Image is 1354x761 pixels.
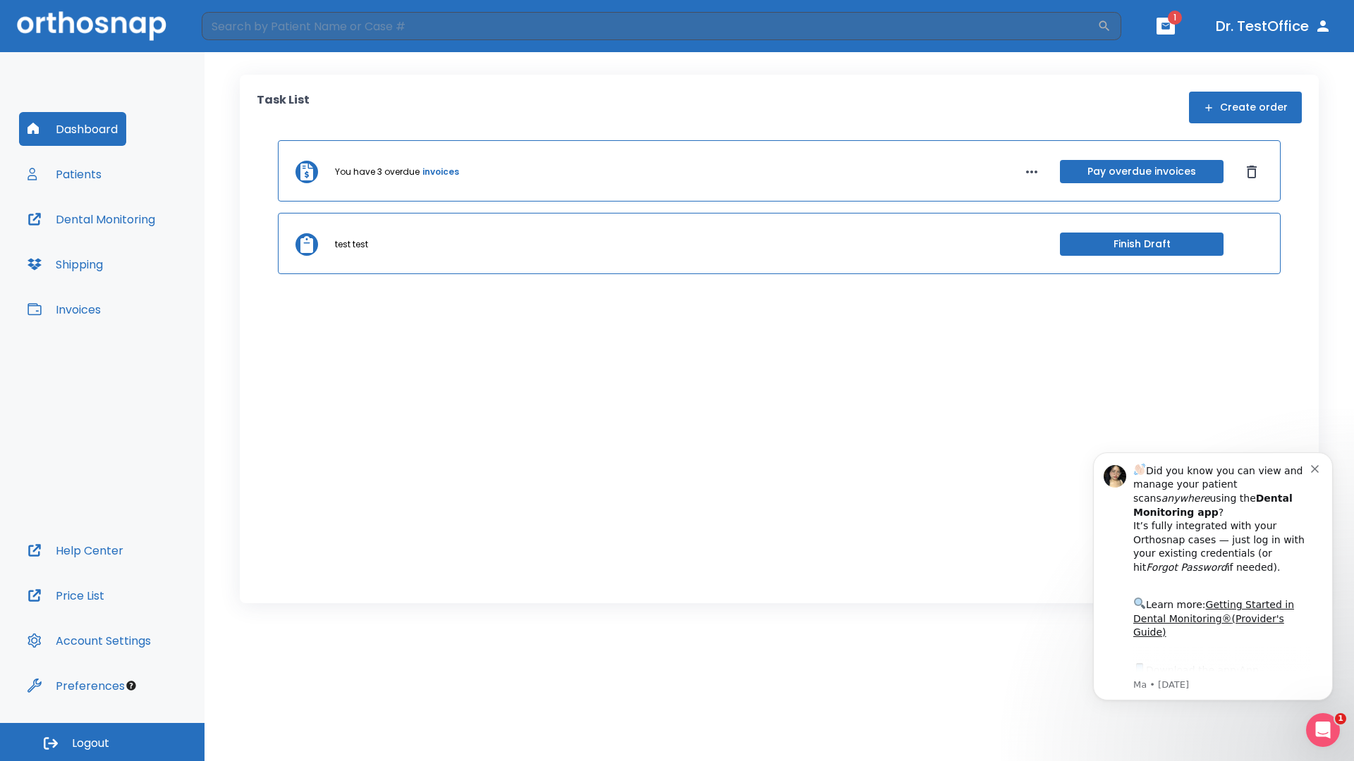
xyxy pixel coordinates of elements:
[19,579,113,612] button: Price List
[1306,713,1340,747] iframe: Intercom live chat
[19,292,109,326] button: Invoices
[17,11,166,40] img: Orthosnap
[19,247,111,281] button: Shipping
[257,92,310,123] p: Task List
[61,233,187,259] a: App Store
[19,624,159,657] button: Account Settings
[335,166,420,178] p: You have 3 overdue
[422,166,459,178] a: invoices
[335,238,368,251] p: test test
[125,679,138,692] div: Tooltip anchor
[1189,92,1302,123] button: Create order
[239,30,250,42] button: Dismiss notification
[1240,161,1263,183] button: Dismiss
[1335,713,1346,724] span: 1
[61,230,239,302] div: Download the app: | ​ Let us know if you need help getting started!
[19,157,110,191] button: Patients
[1060,160,1224,183] button: Pay overdue invoices
[1168,11,1182,25] span: 1
[1060,233,1224,256] button: Finish Draft
[72,736,109,751] span: Logout
[19,202,164,236] button: Dental Monitoring
[1210,13,1337,39] button: Dr. TestOffice
[61,247,239,260] p: Message from Ma, sent 3w ago
[202,12,1097,40] input: Search by Patient Name or Case #
[1072,431,1354,723] iframe: Intercom notifications message
[19,669,133,703] button: Preferences
[19,112,126,146] button: Dashboard
[19,533,132,567] button: Help Center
